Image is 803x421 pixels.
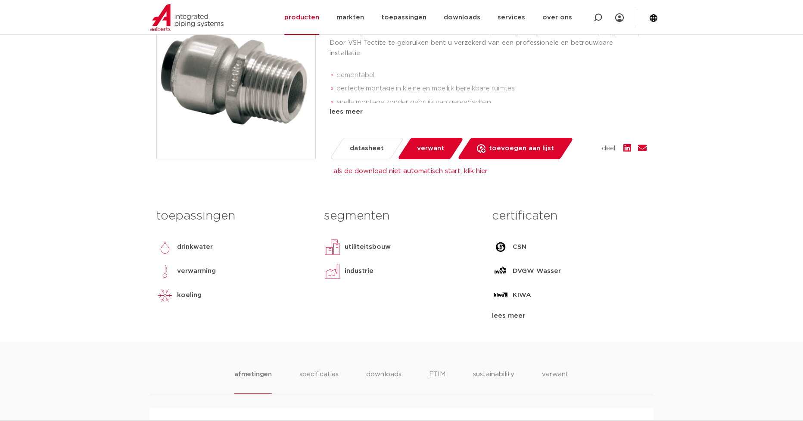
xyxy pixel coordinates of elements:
img: DVGW Wasser [492,263,509,280]
img: CSN [492,238,509,256]
img: utiliteitsbouw [324,238,341,256]
span: datasheet [350,142,384,155]
p: CSN [513,242,526,252]
div: lees meer [492,311,647,321]
li: specificaties [299,369,339,394]
p: verwarming [177,266,216,276]
span: toevoegen aan lijst [489,142,554,155]
div: lees meer [330,107,647,117]
h3: segmenten [324,207,479,225]
li: snelle montage zonder gebruik van gereedschap [336,96,647,109]
a: als de download niet automatisch start, klik hier [333,168,488,174]
li: verwant [542,369,569,394]
span: verwant [417,142,444,155]
p: koeling [177,290,202,300]
li: perfecte montage in kleine en moeilijk bereikbare ruimtes [336,82,647,96]
li: sustainability [473,369,514,394]
h3: toepassingen [156,207,311,225]
p: drinkwater [177,242,213,252]
img: KIWA [492,287,509,304]
li: demontabel [336,68,647,82]
a: verwant [397,138,464,159]
img: drinkwater [156,238,174,256]
p: De VSH Tectite 316 TS3 is een rechte overgangskoppeling met een push- en buitendraad aansluiting.... [330,17,647,59]
img: Product Image for VSH Tectite 316 overgang FM 15xR1/2" [157,0,315,159]
p: KIWA [513,290,531,300]
p: industrie [345,266,373,276]
h3: certificaten [492,207,647,225]
img: industrie [324,263,341,280]
span: deel: [602,143,616,154]
a: datasheet [330,138,404,159]
p: DVGW Wasser [513,266,561,276]
li: downloads [366,369,401,394]
li: ETIM [429,369,445,394]
img: verwarming [156,263,174,280]
li: afmetingen [234,369,272,394]
p: utiliteitsbouw [345,242,391,252]
img: koeling [156,287,174,304]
